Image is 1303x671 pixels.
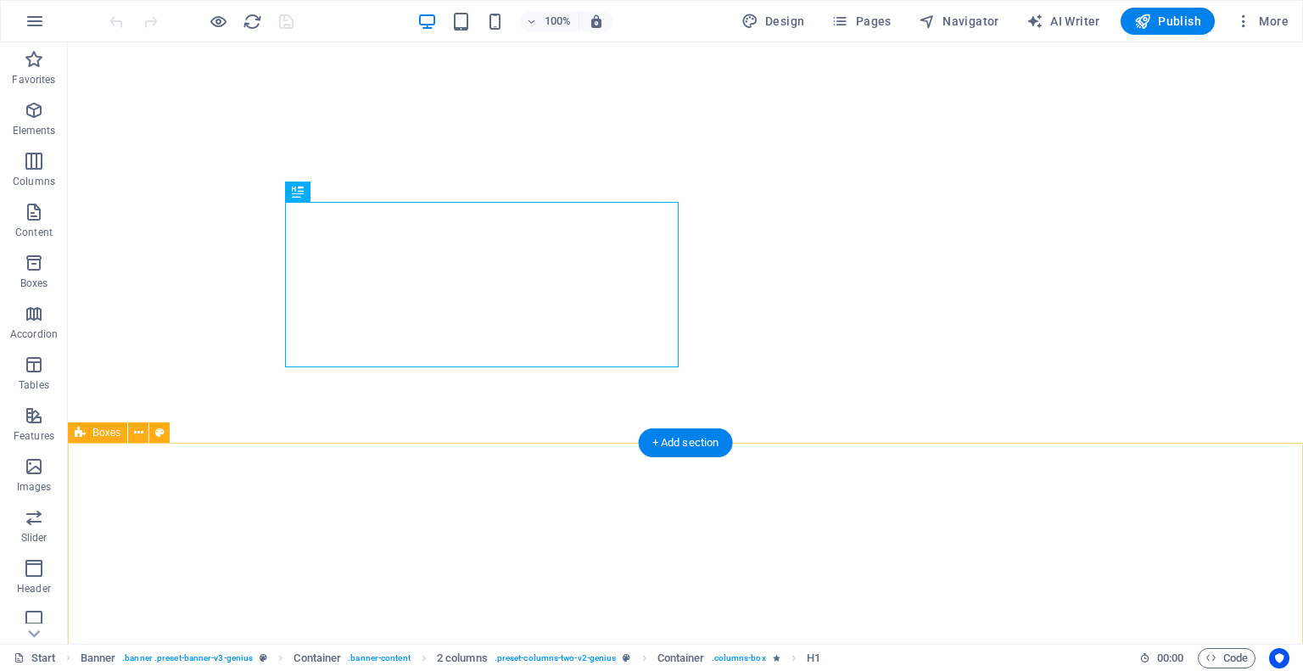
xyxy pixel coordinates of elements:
[831,13,891,30] span: Pages
[1235,13,1289,30] span: More
[243,12,262,31] i: Reload page
[10,327,58,341] p: Accordion
[13,175,55,188] p: Columns
[17,582,51,596] p: Header
[807,648,820,668] span: Click to select. Double-click to edit
[92,428,120,438] span: Boxes
[1139,648,1184,668] h6: Session time
[20,277,48,290] p: Boxes
[545,11,572,31] h6: 100%
[437,648,488,668] span: Click to select. Double-click to edit
[741,13,805,30] span: Design
[19,378,49,392] p: Tables
[81,648,116,668] span: Click to select. Double-click to edit
[294,648,341,668] span: Click to select. Double-click to edit
[825,8,898,35] button: Pages
[623,653,630,663] i: This element is a customizable preset
[208,11,228,31] button: Click here to leave preview mode and continue editing
[12,73,55,87] p: Favorites
[1121,8,1215,35] button: Publish
[735,8,812,35] button: Design
[712,648,766,668] span: . columns-box
[639,428,733,457] div: + Add section
[1169,651,1172,664] span: :
[1134,13,1201,30] span: Publish
[1026,13,1100,30] span: AI Writer
[21,531,48,545] p: Slider
[14,648,56,668] a: Click to cancel selection. Double-click to open Pages
[348,648,410,668] span: . banner-content
[1020,8,1107,35] button: AI Writer
[122,648,253,668] span: . banner .preset-banner-v3-genius
[17,480,52,494] p: Images
[1228,8,1295,35] button: More
[773,653,780,663] i: Element contains an animation
[1157,648,1183,668] span: 00 00
[1205,648,1248,668] span: Code
[242,11,262,31] button: reload
[589,14,604,29] i: On resize automatically adjust zoom level to fit chosen device.
[495,648,617,668] span: . preset-columns-two-v2-genius
[919,13,999,30] span: Navigator
[912,8,1006,35] button: Navigator
[81,648,820,668] nav: breadcrumb
[15,226,53,239] p: Content
[13,124,56,137] p: Elements
[14,429,54,443] p: Features
[519,11,579,31] button: 100%
[1269,648,1289,668] button: Usercentrics
[735,8,812,35] div: Design (Ctrl+Alt+Y)
[657,648,705,668] span: Click to select. Double-click to edit
[1198,648,1255,668] button: Code
[260,653,267,663] i: This element is a customizable preset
